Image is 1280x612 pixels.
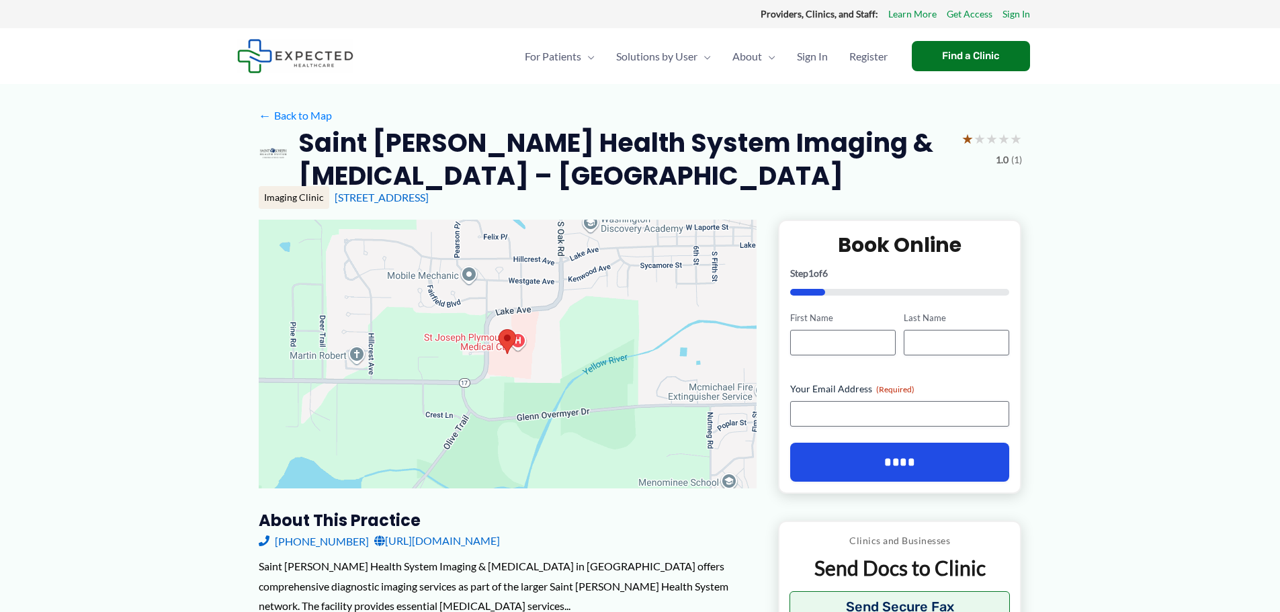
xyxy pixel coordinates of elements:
[849,33,888,80] span: Register
[514,33,605,80] a: For PatientsMenu Toggle
[786,33,839,80] a: Sign In
[298,126,950,193] h2: Saint [PERSON_NAME] Health System Imaging & [MEDICAL_DATA] – [GEOGRAPHIC_DATA]
[259,186,329,209] div: Imaging Clinic
[1002,5,1030,23] a: Sign In
[374,531,500,551] a: [URL][DOMAIN_NAME]
[912,41,1030,71] a: Find a Clinic
[790,269,1010,278] p: Step of
[822,267,828,279] span: 6
[904,312,1009,324] label: Last Name
[616,33,697,80] span: Solutions by User
[974,126,986,151] span: ★
[962,126,974,151] span: ★
[808,267,814,279] span: 1
[790,312,896,324] label: First Name
[732,33,762,80] span: About
[259,510,757,531] h3: About this practice
[762,33,775,80] span: Menu Toggle
[888,5,937,23] a: Learn More
[335,191,429,204] a: [STREET_ADDRESS]
[259,531,369,551] a: [PHONE_NUMBER]
[525,33,581,80] span: For Patients
[797,33,828,80] span: Sign In
[839,33,898,80] a: Register
[998,126,1010,151] span: ★
[790,382,1010,396] label: Your Email Address
[605,33,722,80] a: Solutions by UserMenu Toggle
[947,5,992,23] a: Get Access
[876,384,914,394] span: (Required)
[581,33,595,80] span: Menu Toggle
[986,126,998,151] span: ★
[259,105,332,126] a: ←Back to Map
[996,151,1009,169] span: 1.0
[697,33,711,80] span: Menu Toggle
[790,555,1011,581] p: Send Docs to Clinic
[761,8,878,19] strong: Providers, Clinics, and Staff:
[722,33,786,80] a: AboutMenu Toggle
[1011,151,1022,169] span: (1)
[514,33,898,80] nav: Primary Site Navigation
[1010,126,1022,151] span: ★
[259,109,271,122] span: ←
[237,39,353,73] img: Expected Healthcare Logo - side, dark font, small
[790,532,1011,550] p: Clinics and Businesses
[790,232,1010,258] h2: Book Online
